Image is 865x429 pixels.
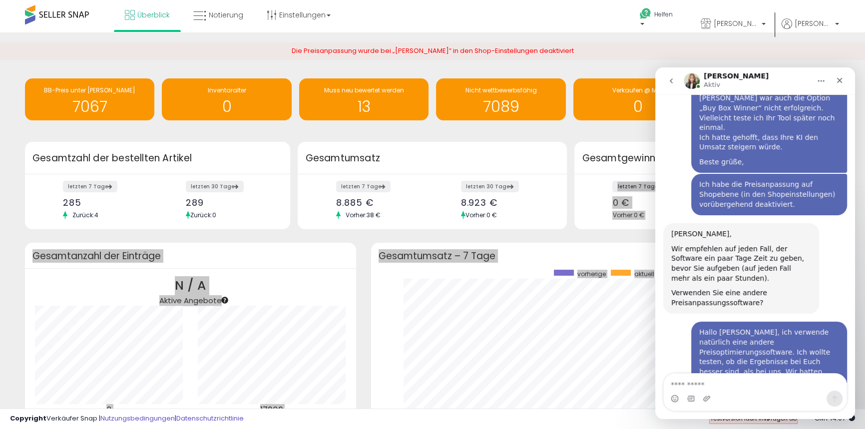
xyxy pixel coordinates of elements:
[94,211,98,219] font: 4
[44,90,88,98] font: Beste grüße,
[617,183,657,190] font: letzten 7 Tage
[44,26,175,44] font: [PERSON_NAME] war auch die Option „Buy Box Winner“ nicht erfolgreich.
[693,8,773,41] a: [PERSON_NAME]
[612,211,633,219] font: Vorher:
[171,323,187,339] button: Senden Sie eine Nachricht…
[639,7,652,20] i: Hilfe erhalten
[8,156,192,254] div: Britney sagt…
[32,249,161,263] font: Gesamtanzahl der Einträge
[8,306,191,323] textarea: Nachricht…
[44,113,180,140] font: Ich habe die Preisanpassung auf Shopebene (in den Shopeinstellungen) vorübergehend deaktiviert.
[634,270,654,278] font: aktuell
[279,10,326,20] font: Einstellungen
[208,86,246,94] font: Inventaralter
[655,67,855,419] iframe: Intercom-Live-Chat
[212,211,216,219] font: 0
[25,78,154,120] a: BB-Preis unter [PERSON_NAME] 7067
[305,151,380,165] font: Gesamtumsatz
[341,183,381,190] font: letzten 7 Tage
[612,86,664,94] font: Verkaufen @ Max
[32,151,192,165] font: Gesamtzahl der bestellten Artikel
[44,66,163,84] font: Ich hatte gehofft, dass Ihre KI den Umsatz steigern würde.
[465,86,537,94] font: Nicht wettbewerbsfähig
[367,211,381,219] font: 38 €
[162,78,291,120] a: Inventaralter 0
[46,414,100,423] font: Verkäufer Snap |
[175,277,206,294] font: N / A
[8,156,164,246] div: [PERSON_NAME],Wir empfehlen auf jeden Fall, der Software ein paar Tage Zeit zu geben, bevor Sie a...
[486,211,497,219] font: 0 €
[582,151,655,165] font: Gesamtgewinn
[573,78,703,120] a: Verkaufen @ Max 0
[72,211,94,219] font: Zurück:
[654,10,673,18] font: Helfen
[44,46,179,64] font: Vielleicht teste ich Ihr Tool später noch einmal.
[16,177,149,215] font: Wir empfehlen auf jeden Fall, der Software ein paar Tage Zeit zu geben, bevor Sie aufgeben (auf j...
[191,183,234,190] font: letzten 30 Tage
[324,86,404,94] font: Muss neu bewertet werden
[16,221,112,239] font: Verwenden Sie eine andere Preisanpassungssoftware?
[68,183,108,190] font: letzten 7 Tage
[31,327,39,335] button: Gif picker
[106,404,112,416] font: 0
[209,10,243,20] font: Notierung
[795,18,850,28] font: [PERSON_NAME]
[461,196,497,209] font: 8.923 €
[633,96,643,117] font: 0
[63,196,81,209] font: 285
[16,162,76,170] font: [PERSON_NAME],
[137,10,170,20] font: Überblick
[220,296,229,305] div: Tooltip-Anker
[299,78,429,120] a: Muss neu bewertet werden 13
[714,18,769,28] font: [PERSON_NAME]
[483,96,519,117] font: 7089
[186,196,204,209] font: 289
[8,254,192,382] div: Ingo says…
[222,96,232,117] font: 0
[190,211,212,219] font: Zurück:
[36,254,192,374] div: Hallo [PERSON_NAME], ich verwende natürlich eine andere Preisoptimierungssoftware. Ich wollte tes...
[633,211,644,219] font: 0 €
[10,414,46,423] font: Copyright
[782,18,839,41] a: [PERSON_NAME]
[72,96,107,117] font: 7067
[465,211,486,219] font: Vorher:
[44,86,135,94] font: BB-Preis unter [PERSON_NAME]
[175,414,176,423] font: |
[15,327,23,335] button: Emoji-Auswahl
[8,106,192,156] div: Ingo sagt…
[379,249,495,263] font: Gesamtumsatz – 7 Tage
[100,414,175,423] a: Nutzungsbedingungen
[346,211,367,219] font: Vorher:
[176,414,244,423] a: Datenschutzrichtlinie
[358,96,371,117] font: 13
[36,106,192,148] div: Ich habe die Preisanpassung auf Shopebene (in den Shopeinstellungen) vorübergehend deaktiviert.
[612,196,629,209] font: 0 €
[577,270,606,278] font: vorherige
[47,327,55,335] button: Upload attachment
[44,260,184,368] div: Hallo [PERSON_NAME], ich verwende natürlich eine andere Preisoptimierungssoftware. Ich wollte tes...
[436,78,565,120] a: Nicht wettbewerbsfähig 7089
[159,295,222,306] font: Aktive Angebote
[260,404,283,416] font: 17202
[336,196,373,209] font: 8.885 €
[292,46,574,55] font: Die Preisanpassung wurde bei „[PERSON_NAME]“ in den Shop-Einstellungen deaktiviert
[466,183,509,190] font: letzten 30 Tage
